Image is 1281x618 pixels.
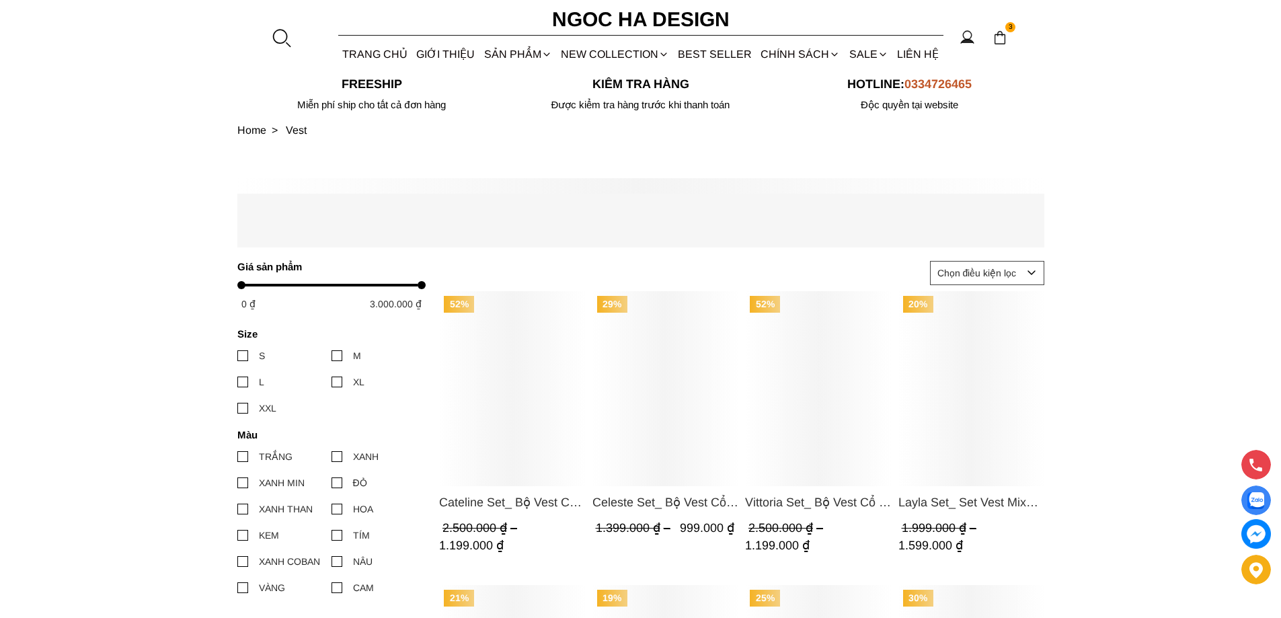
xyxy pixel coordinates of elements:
[775,99,1044,111] h6: Độc quyền tại website
[775,77,1044,91] p: Hotline:
[479,36,556,72] div: SẢN PHẨM
[674,36,756,72] a: BEST SELLER
[237,99,506,111] div: Miễn phí ship cho tất cả đơn hàng
[845,36,892,72] a: SALE
[904,77,972,91] span: 0334726465
[1247,492,1264,509] img: Display image
[439,493,586,512] a: Link to Cateline Set_ Bộ Vest Cổ V Đính Cúc Nhí Chân Váy Bút Chì BJ127
[237,328,417,340] h4: Size
[745,493,892,512] span: Vittoria Set_ Bộ Vest Cổ V Quần Suông Kẻ Sọc BQ013
[286,124,307,136] a: Link to Vest
[259,502,313,516] div: XANH THAN
[898,493,1044,512] span: Layla Set_ Set Vest Mix Ren Đen Quần Suông BQ-06
[237,124,286,136] a: Link to Home
[412,36,479,72] a: GIỚI THIỆU
[540,3,742,36] a: Ngoc Ha Design
[353,580,374,595] div: CAM
[237,429,417,440] h4: Màu
[259,528,279,543] div: KEM
[748,522,826,535] span: 2.500.000 ₫
[259,348,265,363] div: S
[898,493,1044,512] a: Link to Layla Set_ Set Vest Mix Ren Đen Quần Suông BQ-06
[259,475,305,490] div: XANH MIN
[439,291,586,486] a: Product image - Cateline Set_ Bộ Vest Cổ V Đính Cúc Nhí Chân Váy Bút Chì BJ127
[556,36,673,72] a: NEW COLLECTION
[592,77,689,91] font: Kiểm tra hàng
[237,261,417,272] h4: Giá sản phẩm
[266,124,283,136] span: >
[679,522,734,535] span: 999.000 ₫
[259,580,285,595] div: VÀNG
[745,493,892,512] a: Link to Vittoria Set_ Bộ Vest Cổ V Quần Suông Kẻ Sọc BQ013
[370,299,422,309] span: 3.000.000 ₫
[353,502,373,516] div: HOA
[756,36,845,72] div: Chính sách
[259,449,293,464] div: TRẮNG
[353,375,364,389] div: XL
[898,539,962,552] span: 1.599.000 ₫
[241,299,256,309] span: 0 ₫
[1241,519,1271,549] a: messenger
[353,554,373,569] div: NÂU
[898,291,1044,486] a: Product image - Layla Set_ Set Vest Mix Ren Đen Quần Suông BQ-06
[506,99,775,111] p: Được kiểm tra hàng trước khi thanh toán
[259,375,264,389] div: L
[592,291,738,486] a: Product image - Celeste Set_ Bộ Vest Cổ Tròn Chân Váy Nhún Xòe Màu Xanh Bò BJ142
[745,291,892,486] a: Product image - Vittoria Set_ Bộ Vest Cổ V Quần Suông Kẻ Sọc BQ013
[1005,22,1016,33] span: 3
[993,30,1007,45] img: img-CART-ICON-ksit0nf1
[745,539,810,552] span: 1.199.000 ₫
[595,522,673,535] span: 1.399.000 ₫
[259,401,276,416] div: XXL
[592,493,738,512] span: Celeste Set_ Bộ Vest Cổ Tròn Chân Váy Nhún Xòe Màu Xanh Bò BJ142
[353,449,379,464] div: XANH
[439,493,586,512] span: Cateline Set_ Bộ Vest Cổ V Đính Cúc Nhí Chân Váy Bút Chì BJ127
[439,539,504,552] span: 1.199.000 ₫
[442,522,520,535] span: 2.500.000 ₫
[353,348,361,363] div: M
[237,77,506,91] p: Freeship
[892,36,943,72] a: LIÊN HỆ
[259,554,320,569] div: XANH COBAN
[1241,486,1271,515] a: Display image
[592,493,738,512] a: Link to Celeste Set_ Bộ Vest Cổ Tròn Chân Váy Nhún Xòe Màu Xanh Bò BJ142
[353,475,367,490] div: ĐỎ
[901,522,979,535] span: 1.999.000 ₫
[338,36,412,72] a: TRANG CHỦ
[353,528,370,543] div: TÍM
